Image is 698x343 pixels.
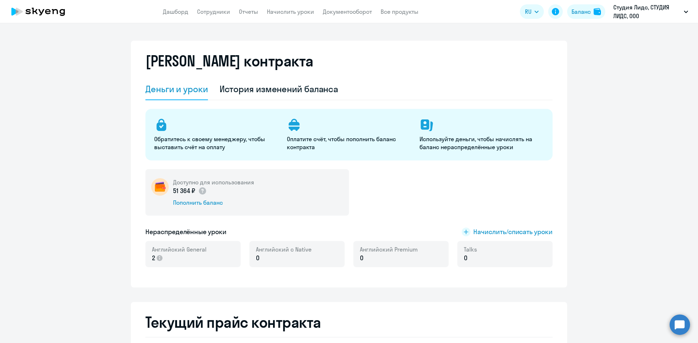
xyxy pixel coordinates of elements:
[567,4,605,19] button: Балансbalance
[571,7,591,16] div: Баланс
[520,4,544,19] button: RU
[197,8,230,15] a: Сотрудники
[381,8,418,15] a: Все продукты
[287,135,411,151] p: Оплатите счёт, чтобы пополнить баланс контракта
[239,8,258,15] a: Отчеты
[323,8,372,15] a: Документооборот
[256,245,312,253] span: Английский с Native
[267,8,314,15] a: Начислить уроки
[152,253,155,263] span: 2
[473,227,553,237] span: Начислить/списать уроки
[256,253,260,263] span: 0
[420,135,543,151] p: Используйте деньги, чтобы начислять на баланс нераспределённые уроки
[594,8,601,15] img: balance
[613,3,681,20] p: Студия Лидс, СТУДИЯ ЛИДС, ООО
[220,83,338,95] div: История изменений баланса
[173,178,254,186] h5: Доступно для использования
[151,178,169,196] img: wallet-circle.png
[152,245,206,253] span: Английский General
[525,7,531,16] span: RU
[145,52,313,70] h2: [PERSON_NAME] контракта
[464,245,477,253] span: Talks
[360,245,418,253] span: Английский Premium
[163,8,188,15] a: Дашборд
[360,253,364,263] span: 0
[173,199,254,207] div: Пополнить баланс
[154,135,278,151] p: Обратитесь к своему менеджеру, чтобы выставить счёт на оплату
[145,83,208,95] div: Деньги и уроки
[610,3,692,20] button: Студия Лидс, СТУДИЯ ЛИДС, ООО
[173,186,207,196] p: 51 364 ₽
[145,314,553,331] h2: Текущий прайс контракта
[464,253,468,263] span: 0
[145,227,226,237] h5: Нераспределённые уроки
